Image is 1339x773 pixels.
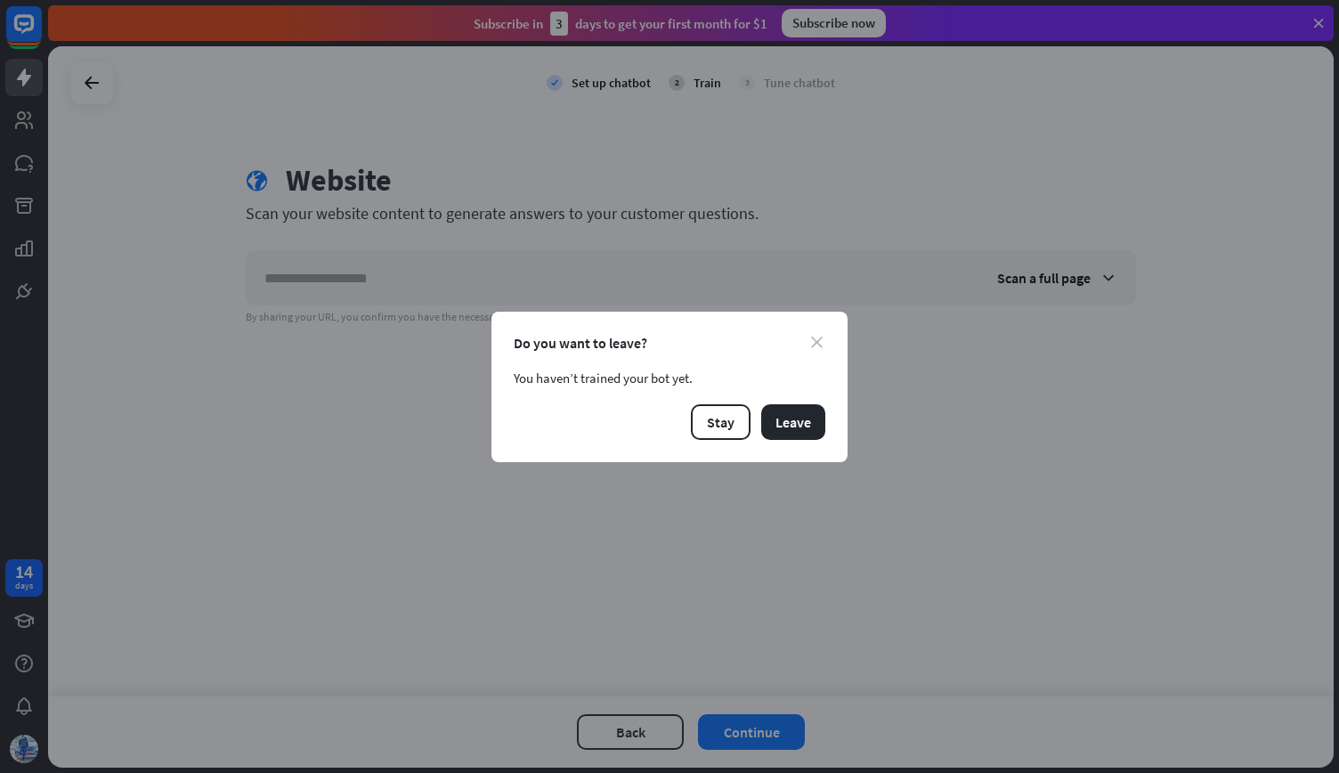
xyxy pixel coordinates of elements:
[691,404,751,440] button: Stay
[514,334,825,352] div: Do you want to leave?
[811,337,823,348] i: close
[761,404,825,440] button: Leave
[14,7,68,61] button: Open LiveChat chat widget
[514,370,825,386] div: You haven’t trained your bot yet.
